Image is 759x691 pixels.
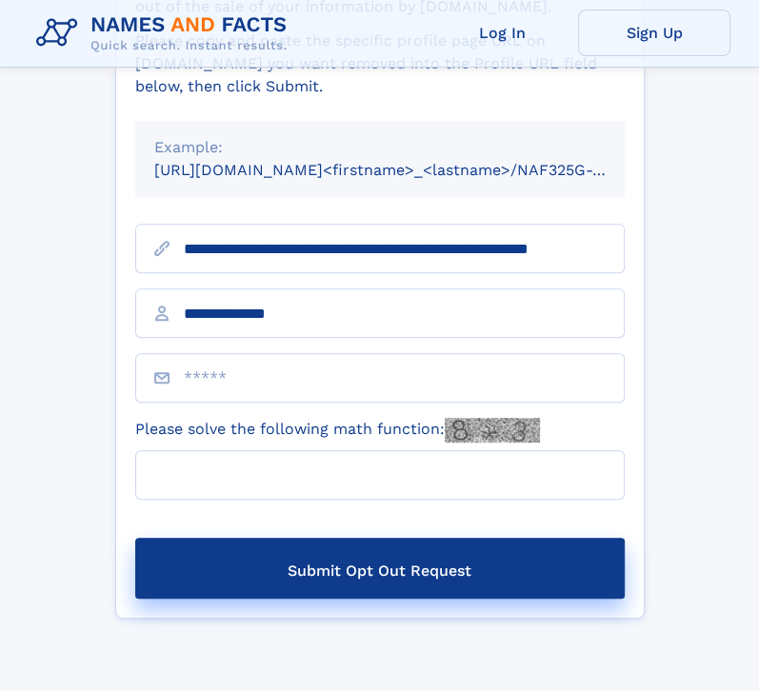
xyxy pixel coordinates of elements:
small: [URL][DOMAIN_NAME]<firstname>_<lastname>/NAF325G-xxxxxxxx [154,161,661,179]
div: Example: [154,136,606,159]
img: Logo Names and Facts [29,8,303,59]
a: Log In [426,10,578,56]
a: Sign Up [578,10,730,56]
label: Please solve the following math function: [135,418,540,443]
button: Submit Opt Out Request [135,538,625,599]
